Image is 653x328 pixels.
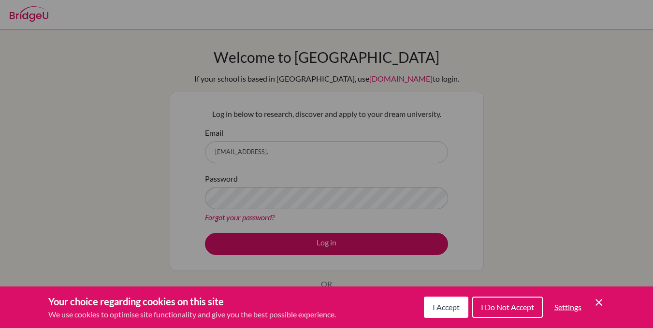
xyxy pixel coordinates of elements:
button: I Do Not Accept [472,297,543,318]
span: I Accept [433,302,460,312]
button: I Accept [424,297,468,318]
span: I Do Not Accept [481,302,534,312]
span: Settings [554,302,581,312]
button: Save and close [593,297,605,308]
button: Settings [547,298,589,317]
h3: Your choice regarding cookies on this site [48,294,336,309]
p: We use cookies to optimise site functionality and give you the best possible experience. [48,309,336,320]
